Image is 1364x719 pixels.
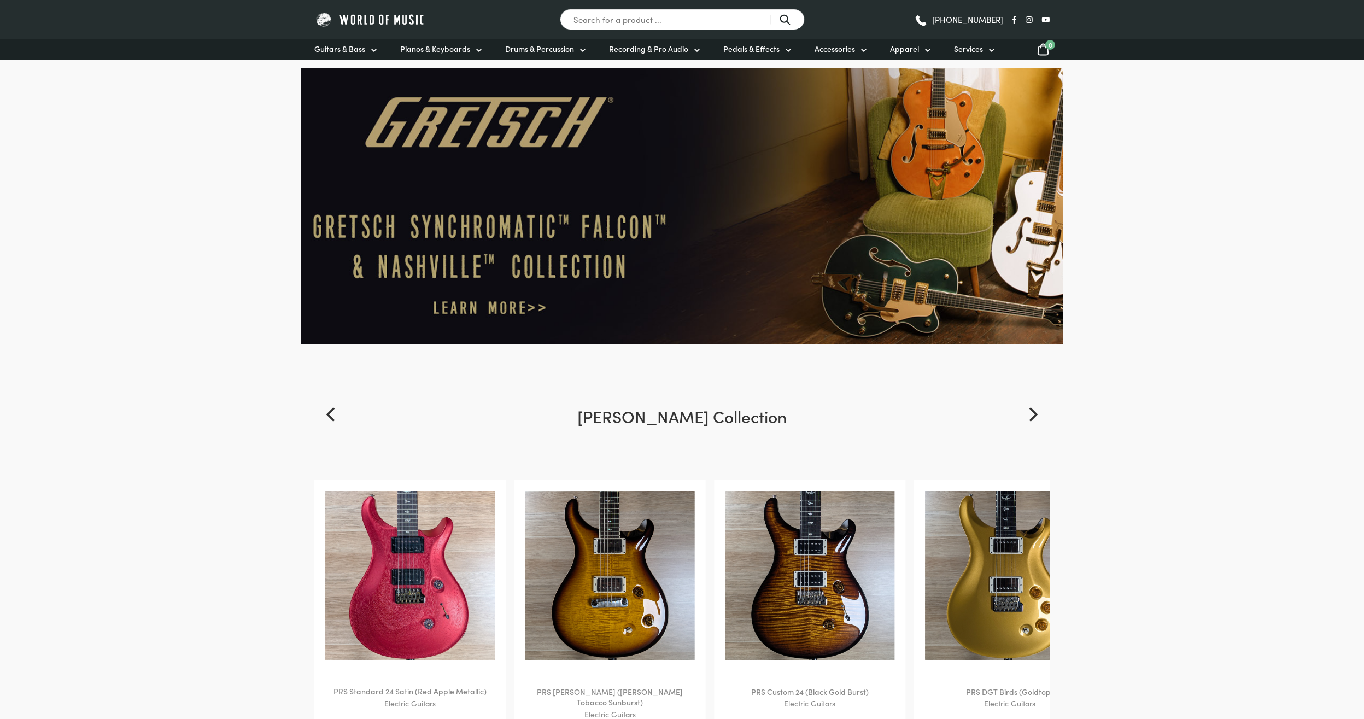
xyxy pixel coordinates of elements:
button: Previous [320,402,344,426]
img: PRS Custom 24 Black Gold Burst ELectric Guitar [725,491,894,660]
img: PRS McCarty Tobacco Sunburst [525,491,695,660]
span: Guitars & Bass [314,43,365,55]
span: Drums & Percussion [505,43,574,55]
img: Gretsch-Synchromatic [301,68,1063,344]
p: Electric Guitars [325,697,495,710]
img: World of Music [314,11,426,28]
a: [PHONE_NUMBER] [914,11,1003,28]
img: PRS DGT Goldtop Electric Guitar Birds [925,491,1094,660]
p: Electric Guitars [725,697,894,710]
span: [PHONE_NUMBER] [932,15,1003,24]
button: Next [1020,402,1044,426]
span: Apparel [890,43,919,55]
iframe: Chat with our support team [1205,599,1364,719]
h2: PRS Custom 24 (Black Gold Burst) [725,687,894,698]
h2: PRS [PERSON_NAME] ([PERSON_NAME] Tobacco Sunburst) [525,687,695,708]
p: Electric Guitars [925,697,1094,710]
span: 0 [1045,40,1055,50]
input: Search for a product ... [560,9,805,30]
span: Pianos & Keyboards [400,43,470,55]
span: Recording & Pro Audio [609,43,688,55]
h2: [PERSON_NAME] Collection [314,405,1050,480]
span: Services [954,43,983,55]
span: Pedals & Effects [723,43,780,55]
h2: PRS DGT Birds (Goldtop) [925,687,1094,698]
h2: PRS Standard 24 Satin (Red Apple Metallic) [325,686,495,697]
img: PRS Standard 24 Satin Red Apple Metallic [325,491,495,660]
span: Accessories [815,43,855,55]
